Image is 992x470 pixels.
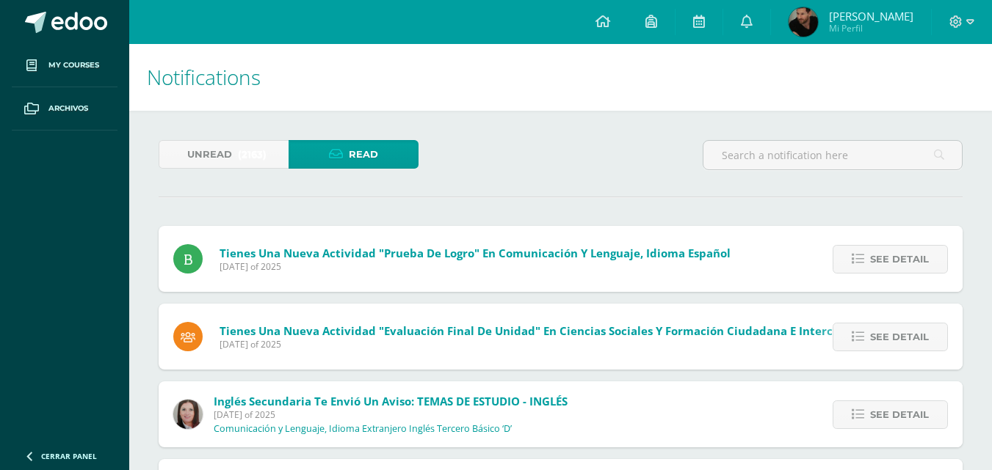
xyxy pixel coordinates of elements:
span: Read [349,141,378,168]
span: Inglés Secundaria te envió un aviso: TEMAS DE ESTUDIO - INGLÉS [214,394,568,408]
input: Search a notification here [703,141,962,169]
span: See detail [870,401,929,428]
span: Tienes una nueva actividad "Evaluación final de unidad" En Ciencias Sociales y Formación Ciudadan... [220,323,897,338]
span: (2163) [238,141,267,168]
span: [DATE] of 2025 [220,260,731,273]
span: [DATE] of 2025 [220,338,897,350]
a: Archivos [12,87,117,131]
span: Mi Perfil [829,22,913,34]
span: Unread [187,141,232,168]
p: Comunicación y Lenguaje, Idioma Extranjero Inglés Tercero Básico ‘D’ [214,423,512,435]
img: 7c84f2bd84e836bf0d871e2ed4d9f981.png [789,7,818,37]
img: 8af0450cf43d44e38c4a1497329761f3.png [173,400,203,429]
span: Cerrar panel [41,451,97,461]
span: [PERSON_NAME] [829,9,913,23]
span: Archivos [48,103,88,114]
span: [DATE] of 2025 [214,408,568,421]
span: Notifications [147,63,261,91]
span: See detail [870,323,929,350]
span: My courses [48,59,99,71]
span: See detail [870,246,929,273]
a: Read [289,140,419,169]
a: Unread(2163) [159,140,289,169]
span: Tienes una nueva actividad "Prueba de logro" En Comunicación y Lenguaje, Idioma Español [220,246,731,260]
a: My courses [12,44,117,87]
